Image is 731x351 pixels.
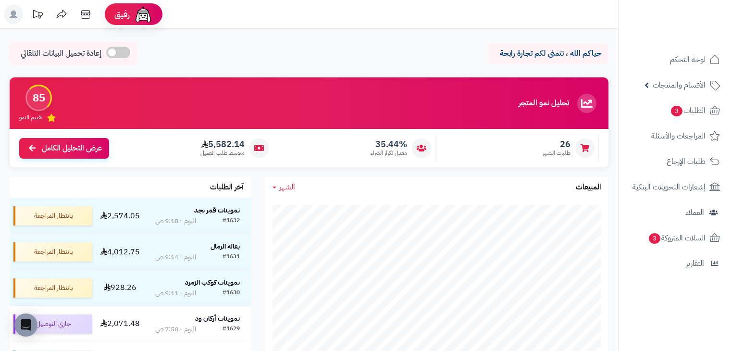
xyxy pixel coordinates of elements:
[223,252,240,262] div: #1631
[210,183,244,192] h3: آخر الطلبات
[667,155,706,168] span: طلبات الإرجاع
[42,143,102,154] span: عرض التحليل الكامل
[96,234,144,270] td: 4,012.75
[19,138,109,159] a: عرض التحليل الكامل
[632,180,706,194] span: إشعارات التحويلات البنكية
[195,313,240,324] strong: تموينات أركان ود
[624,201,725,224] a: العملاء
[155,252,196,262] div: اليوم - 9:14 ص
[496,48,601,59] p: حياكم الله ، نتمنى لكم تجارة رابحة
[624,125,725,148] a: المراجعات والأسئلة
[543,139,570,150] span: 26
[155,216,196,226] div: اليوم - 9:18 ص
[155,288,196,298] div: اليوم - 9:11 ص
[200,139,245,150] span: 5,582.14
[624,226,725,250] a: السلات المتروكة3
[13,314,92,334] div: جاري التوصيل
[194,205,240,215] strong: تموينات قمر نجد
[19,113,42,122] span: تقييم النمو
[114,9,130,20] span: رفيق
[651,129,706,143] span: المراجعات والأسئلة
[223,216,240,226] div: #1632
[273,182,295,193] a: الشهر
[624,252,725,275] a: التقارير
[21,48,101,59] span: إعادة تحميل البيانات التلقائي
[223,288,240,298] div: #1630
[686,257,704,270] span: التقارير
[624,48,725,71] a: لوحة التحكم
[624,175,725,199] a: إشعارات التحويلات البنكية
[223,325,240,334] div: #1629
[134,5,153,24] img: ai-face.png
[670,104,706,117] span: الطلبات
[200,149,245,157] span: متوسط طلب العميل
[543,149,570,157] span: طلبات الشهر
[371,149,407,157] span: معدل تكرار الشراء
[666,7,722,27] img: logo-2.png
[13,242,92,262] div: بانتظار المراجعة
[96,306,144,342] td: 2,071.48
[25,5,50,26] a: تحديثات المنصة
[14,313,37,337] div: Open Intercom Messenger
[670,53,706,66] span: لوحة التحكم
[648,233,661,244] span: 3
[624,99,725,122] a: الطلبات3
[685,206,704,219] span: العملاء
[96,198,144,234] td: 2,574.05
[519,99,569,108] h3: تحليل نمو المتجر
[576,183,601,192] h3: المبيعات
[648,231,706,245] span: السلات المتروكة
[653,78,706,92] span: الأقسام والمنتجات
[96,270,144,306] td: 928.26
[279,181,295,193] span: الشهر
[670,105,683,117] span: 3
[13,206,92,226] div: بانتظار المراجعة
[211,241,240,251] strong: بقاله الرمال
[13,278,92,298] div: بانتظار المراجعة
[185,277,240,288] strong: تموينات كوكب الزمرد
[155,325,196,334] div: اليوم - 7:58 ص
[371,139,407,150] span: 35.44%
[624,150,725,173] a: طلبات الإرجاع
